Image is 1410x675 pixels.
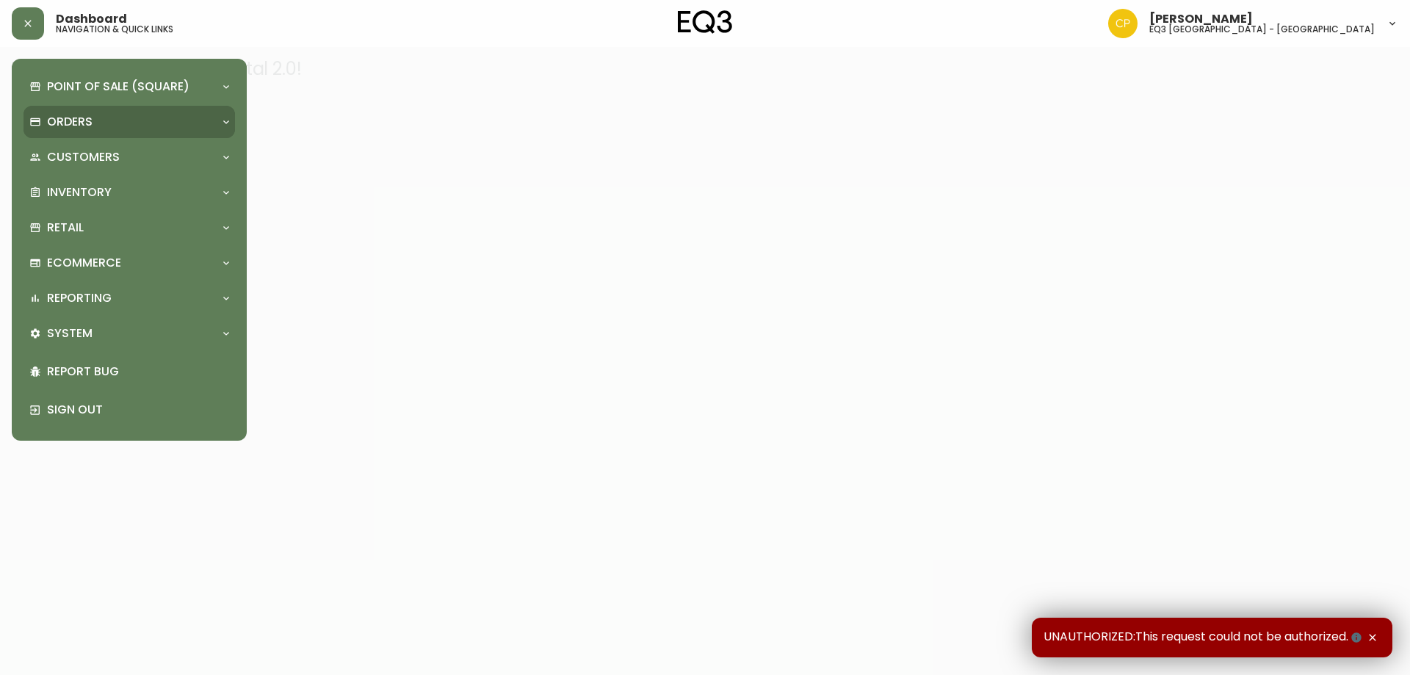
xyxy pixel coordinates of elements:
div: Reporting [23,282,235,314]
div: Point of Sale (Square) [23,71,235,103]
h5: navigation & quick links [56,25,173,34]
div: Inventory [23,176,235,209]
span: UNAUTHORIZED:This request could not be authorized. [1044,629,1364,646]
img: logo [678,10,732,34]
div: Orders [23,106,235,138]
div: System [23,317,235,350]
p: Inventory [47,184,112,201]
div: Retail [23,212,235,244]
img: 6aeca34137a4ce1440782ad85f87d82f [1108,9,1138,38]
div: Ecommerce [23,247,235,279]
span: [PERSON_NAME] [1149,13,1253,25]
p: Ecommerce [47,255,121,271]
div: Report Bug [23,353,235,391]
p: Reporting [47,290,112,306]
h5: eq3 [GEOGRAPHIC_DATA] - [GEOGRAPHIC_DATA] [1149,25,1375,34]
p: Report Bug [47,364,229,380]
p: Orders [47,114,93,130]
div: Customers [23,141,235,173]
div: Sign Out [23,391,235,429]
span: Dashboard [56,13,127,25]
p: Point of Sale (Square) [47,79,189,95]
p: Customers [47,149,120,165]
p: System [47,325,93,342]
p: Retail [47,220,84,236]
p: Sign Out [47,402,229,418]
